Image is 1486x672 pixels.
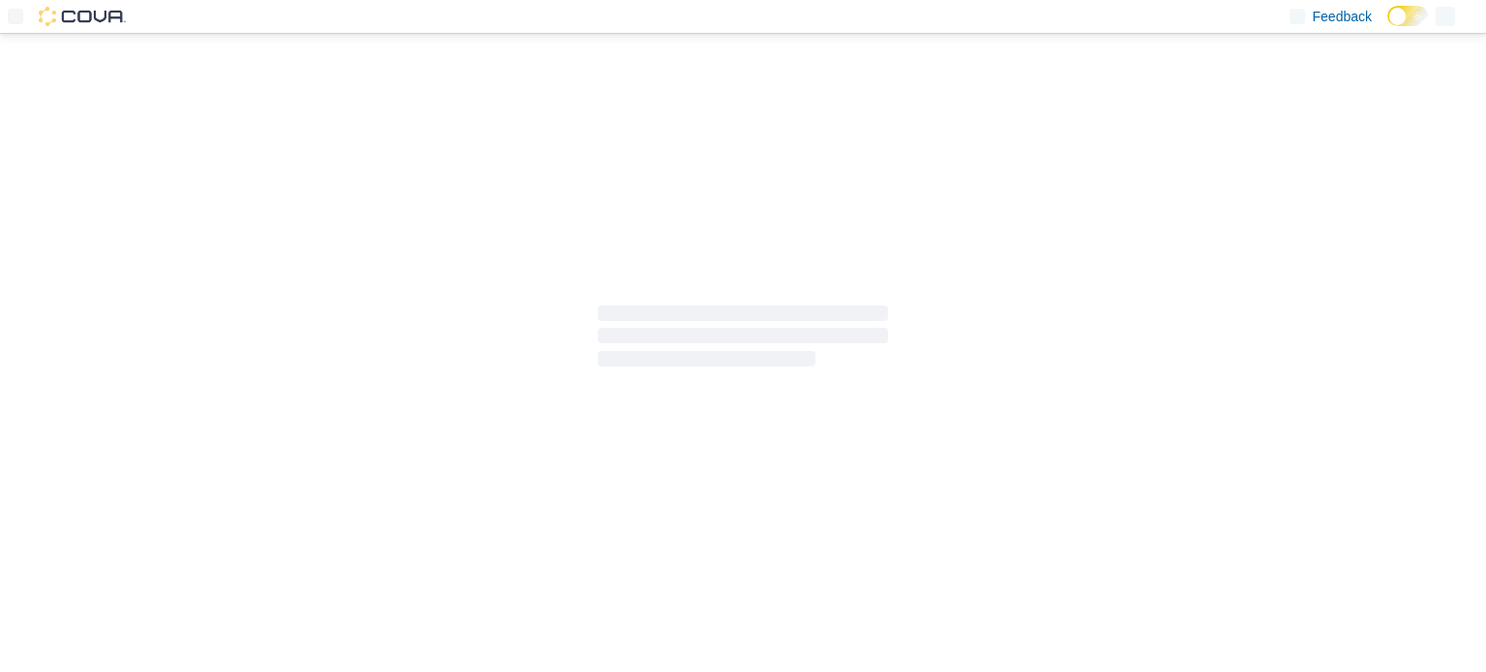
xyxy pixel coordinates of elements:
[1387,6,1428,26] input: Dark Mode
[39,7,126,26] img: Cova
[598,309,888,371] span: Loading
[1387,26,1388,27] span: Dark Mode
[1313,7,1372,26] span: Feedback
